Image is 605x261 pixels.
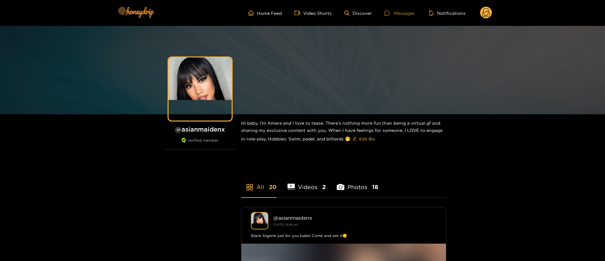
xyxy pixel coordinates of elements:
[322,183,326,191] span: 2
[251,212,268,229] img: asianmaidenx
[359,136,375,142] span: Edit Bio
[337,169,378,197] li: Photos
[248,10,257,16] span: home
[269,183,276,191] span: 20
[251,233,436,239] div: Black lingerie just for you babe! Come and see it😋
[288,169,326,197] li: Videos
[241,169,276,197] li: All
[248,10,282,16] a: Home Feed
[294,10,332,16] a: Video Shorts
[273,215,436,221] div: @ asianmaidenx
[427,10,467,16] button: Notifications
[294,10,303,16] span: video-camera
[246,183,253,191] span: appstore
[344,10,372,16] a: Discover
[165,138,235,150] div: verified member
[165,125,235,133] h1: @ asianmaidenx
[353,137,357,141] span: edit
[372,183,378,191] span: 18
[384,9,415,17] div: Messages
[241,114,446,149] div: Hi baby. I’m Amara and I love to tease. There’s nothing more fun than being a virtual gf and shar...
[273,223,298,226] small: [DATE] 14:46 pm
[351,134,376,144] button: editEdit Bio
